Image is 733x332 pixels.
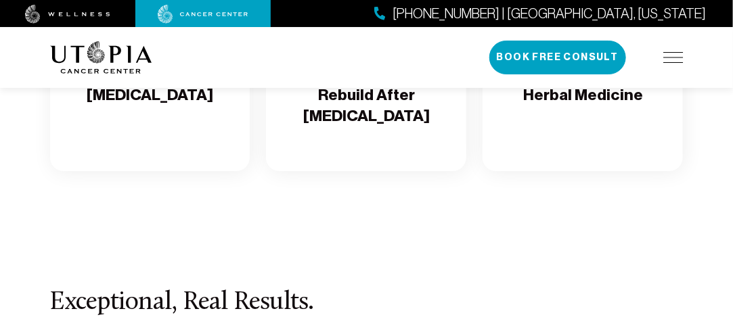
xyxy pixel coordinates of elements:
button: Book Free Consult [489,41,626,74]
a: [PHONE_NUMBER] | [GEOGRAPHIC_DATA], [US_STATE] [374,4,706,24]
h3: Exceptional, Real Results. [50,289,684,317]
span: [PHONE_NUMBER] | [GEOGRAPHIC_DATA], [US_STATE] [393,4,706,24]
img: wellness [25,5,110,24]
h4: Rebuild After [MEDICAL_DATA] [277,85,456,128]
h4: [MEDICAL_DATA] [87,85,213,128]
img: cancer center [158,5,248,24]
img: logo [50,41,152,74]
